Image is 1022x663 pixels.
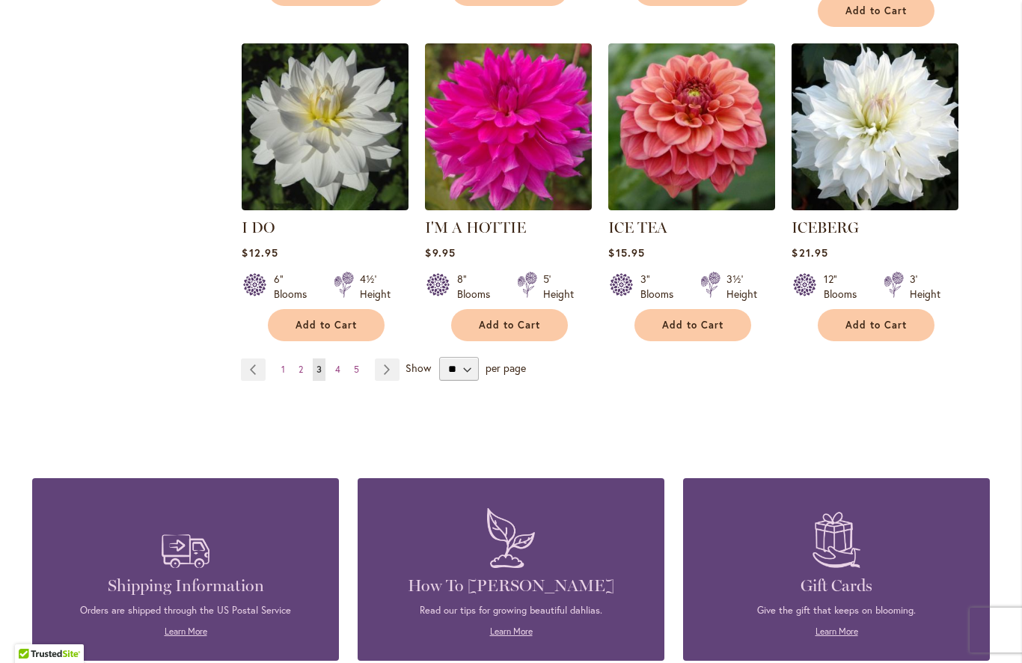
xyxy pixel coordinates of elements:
[296,319,357,331] span: Add to Cart
[486,361,526,375] span: per page
[350,358,363,381] a: 5
[792,43,958,210] img: ICEBERG
[845,319,907,331] span: Add to Cart
[360,272,391,302] div: 4½' Height
[242,219,275,236] a: I DO
[818,309,934,341] button: Add to Cart
[543,272,574,302] div: 5' Height
[274,272,316,302] div: 6" Blooms
[706,575,967,596] h4: Gift Cards
[792,245,827,260] span: $21.95
[242,245,278,260] span: $12.95
[295,358,307,381] a: 2
[640,272,682,302] div: 3" Blooms
[242,43,409,210] img: I DO
[910,272,940,302] div: 3' Height
[380,604,642,617] p: Read our tips for growing beautiful dahlias.
[608,43,775,210] img: ICE TEA
[634,309,751,341] button: Add to Cart
[354,364,359,375] span: 5
[268,309,385,341] button: Add to Cart
[425,199,592,213] a: I'm A Hottie
[55,604,316,617] p: Orders are shipped through the US Postal Service
[380,575,642,596] h4: How To [PERSON_NAME]
[792,219,859,236] a: ICEBERG
[726,272,757,302] div: 3½' Height
[792,199,958,213] a: ICEBERG
[662,319,723,331] span: Add to Cart
[406,361,431,375] span: Show
[845,4,907,17] span: Add to Cart
[608,199,775,213] a: ICE TEA
[457,272,499,302] div: 8" Blooms
[451,309,568,341] button: Add to Cart
[316,364,322,375] span: 3
[479,319,540,331] span: Add to Cart
[706,604,967,617] p: Give the gift that keeps on blooming.
[490,626,533,637] a: Learn More
[11,610,53,652] iframe: Launch Accessibility Center
[299,364,303,375] span: 2
[608,245,644,260] span: $15.95
[425,219,526,236] a: I'M A HOTTIE
[242,199,409,213] a: I DO
[281,364,285,375] span: 1
[425,43,592,210] img: I'm A Hottie
[816,626,858,637] a: Learn More
[425,245,455,260] span: $9.95
[608,219,667,236] a: ICE TEA
[335,364,340,375] span: 4
[824,272,866,302] div: 12" Blooms
[165,626,207,637] a: Learn More
[278,358,289,381] a: 1
[55,575,316,596] h4: Shipping Information
[331,358,344,381] a: 4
